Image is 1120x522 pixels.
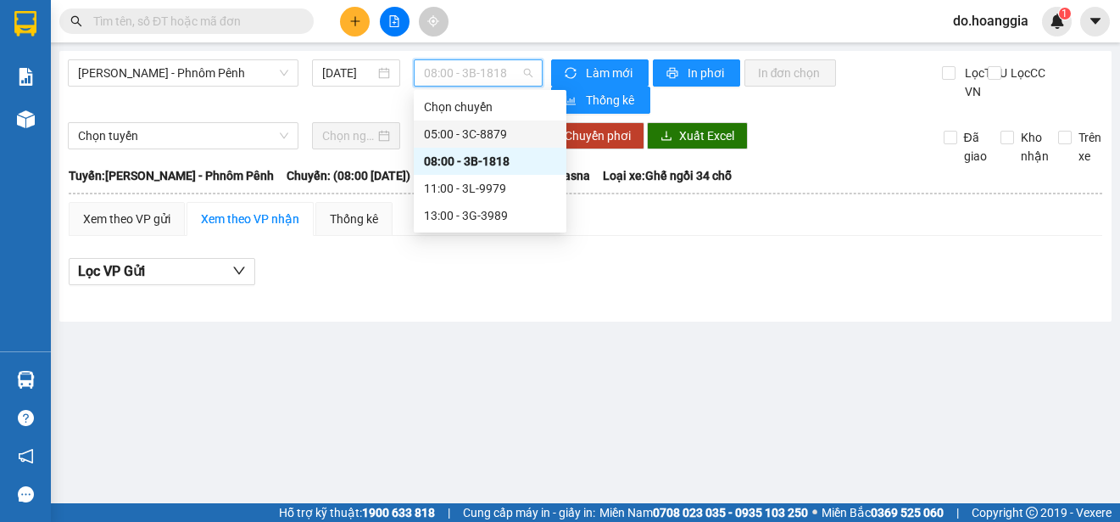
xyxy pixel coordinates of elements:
[603,166,732,185] span: Loại xe: Ghế ngồi 34 chỗ
[414,93,566,121] div: Chọn chuyến
[17,110,35,128] img: warehouse-icon
[18,410,34,426] span: question-circle
[93,12,293,31] input: Tìm tên, số ĐT hoặc mã đơn
[18,448,34,464] span: notification
[565,94,579,108] span: bar-chart
[424,60,532,86] span: 08:00 - 3B-1818
[279,503,435,522] span: Hỗ trợ kỹ thuật:
[1014,128,1056,166] span: Kho nhận
[424,179,556,198] div: 11:00 - 3L-9979
[322,64,375,82] input: 11/09/2025
[424,98,556,116] div: Chọn chuyến
[78,123,288,149] span: Chọn tuyến
[1072,128,1108,166] span: Trên xe
[232,264,246,278] span: down
[78,261,145,282] span: Lọc VP Gửi
[1088,14,1103,29] span: caret-down
[586,91,637,109] span: Thống kê
[424,152,556,171] div: 08:00 - 3B-1818
[958,64,1010,101] span: Lọc THU VN
[688,64,727,82] span: In phơi
[653,59,740,87] button: printerIn phơi
[744,59,837,87] button: In đơn chọn
[83,210,170,228] div: Xem theo VP gửi
[956,503,959,522] span: |
[551,59,649,87] button: syncLàm mới
[17,371,35,389] img: warehouse-icon
[340,7,370,36] button: plus
[551,122,644,149] button: Chuyển phơi
[349,15,361,27] span: plus
[1080,7,1110,36] button: caret-down
[362,506,435,519] strong: 1900 633 818
[424,125,556,143] div: 05:00 - 3C-8879
[871,506,944,519] strong: 0369 525 060
[653,506,808,519] strong: 0708 023 035 - 0935 103 250
[812,509,817,516] span: ⚪️
[201,210,299,228] div: Xem theo VP nhận
[78,60,288,86] span: Hồ Chí Minh - Phnôm Pênh
[448,503,450,522] span: |
[1026,507,1038,519] span: copyright
[380,7,410,36] button: file-add
[424,206,556,225] div: 13:00 - 3G-3989
[957,128,994,166] span: Đã giao
[939,10,1042,31] span: do.hoanggia
[330,210,378,228] div: Thống kê
[822,503,944,522] span: Miền Bắc
[14,11,36,36] img: logo-vxr
[388,15,400,27] span: file-add
[1050,14,1065,29] img: icon-new-feature
[287,166,410,185] span: Chuyến: (08:00 [DATE])
[17,68,35,86] img: solution-icon
[1004,64,1048,82] span: Lọc CC
[666,67,681,81] span: printer
[1059,8,1071,20] sup: 1
[70,15,82,27] span: search
[1061,8,1067,20] span: 1
[463,503,595,522] span: Cung cấp máy in - giấy in:
[586,64,635,82] span: Làm mới
[18,486,34,502] span: message
[647,122,748,149] button: downloadXuất Excel
[69,258,255,285] button: Lọc VP Gửi
[551,87,650,114] button: bar-chartThống kê
[322,126,375,145] input: Chọn ngày
[427,15,439,27] span: aim
[565,67,579,81] span: sync
[419,7,449,36] button: aim
[69,169,274,182] b: Tuyến: [PERSON_NAME] - Phnôm Pênh
[599,503,808,522] span: Miền Nam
